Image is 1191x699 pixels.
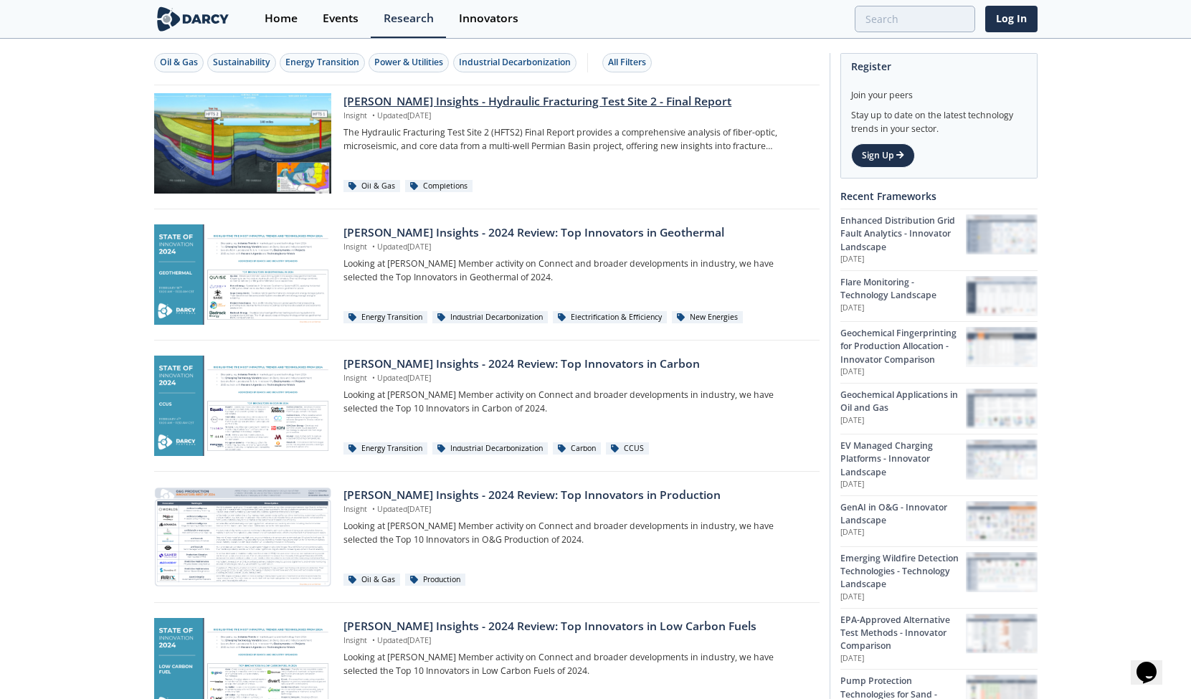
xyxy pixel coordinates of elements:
[840,527,966,538] p: [DATE]
[840,383,1038,434] a: Geochemical Applications in Oil and Gas [DATE] Geochemical Applications in Oil and Gas preview
[384,13,434,24] div: Research
[160,56,198,69] div: Oil & Gas
[154,93,820,194] a: Darcy Insights - Hydraulic Fracturing Test Site 2 - Final Report preview [PERSON_NAME] Insights -...
[285,56,359,69] div: Energy Transition
[840,321,1038,383] a: Geochemical Fingerprinting for Production Allocation - Innovator Comparison [DATE] Geochemical Fi...
[851,102,1027,135] div: Stay up to date on the latest technology trends in your sector.
[459,56,571,69] div: Industrial Decarbonization
[343,442,427,455] div: Energy Transition
[432,442,548,455] div: Industrial Decarbonization
[840,327,966,366] div: Geochemical Fingerprinting for Production Allocation - Innovator Comparison
[405,180,473,193] div: Completions
[343,574,400,586] div: Oil & Gas
[343,224,809,242] div: [PERSON_NAME] Insights - 2024 Review: Top Innovators in Geothermal
[369,53,449,72] button: Power & Utilities
[840,479,966,490] p: [DATE]
[343,93,809,110] div: [PERSON_NAME] Insights - Hydraulic Fracturing Test Site 2 - Final Report
[851,79,1027,102] div: Join your peers
[343,110,809,122] p: Insight Updated [DATE]
[840,276,966,303] div: Flare Monitoring - Technology Landscape
[840,366,966,378] p: [DATE]
[840,591,966,603] p: [DATE]
[369,373,377,383] span: •
[343,257,809,284] p: Looking at [PERSON_NAME] Member activity on Connect and broader developments in industry, we have...
[1131,642,1177,685] iframe: chat widget
[608,56,646,69] div: All Filters
[154,356,820,456] a: Darcy Insights - 2024 Review: Top Innovators in Carbon preview [PERSON_NAME] Insights - 2024 Revi...
[343,651,809,677] p: Looking at [PERSON_NAME] Member activity on Connect and broader developments in industry, we have...
[840,608,1038,670] a: EPA-Approved Alternative Test Methods - Innovator Comparison [DATE] EPA-Approved Alternative Test...
[459,13,518,24] div: Innovators
[343,356,809,373] div: [PERSON_NAME] Insights - 2024 Review: Top Innovators in Carbon
[840,214,966,254] div: Enhanced Distribution Grid Fault Analytics - Innovator Landscape
[840,495,1038,546] a: GenAI in O&G - Innovator Landscape [DATE] GenAI in O&G - Innovator Landscape preview
[672,311,743,324] div: New Energies
[343,487,809,504] div: [PERSON_NAME] Insights - 2024 Review: Top Innovators in Production
[374,56,443,69] div: Power & Utilities
[154,487,820,587] a: Darcy Insights - 2024 Review: Top Innovators in Production preview [PERSON_NAME] Insights - 2024 ...
[280,53,365,72] button: Energy Transition
[855,6,975,32] input: Advanced Search
[369,110,377,120] span: •
[343,520,809,546] p: Looking at [PERSON_NAME] Member activity on Connect and broader developments in industry, we have...
[453,53,576,72] button: Industrial Decarbonization
[369,504,377,514] span: •
[432,311,548,324] div: Industrial Decarbonization
[553,442,601,455] div: Carbon
[154,224,820,325] a: Darcy Insights - 2024 Review: Top Innovators in Geothermal preview [PERSON_NAME] Insights - 2024 ...
[553,311,667,324] div: Electrification & Efficiency
[840,439,966,479] div: EV Managed Charging Platforms - Innovator Landscape
[840,415,966,427] p: [DATE]
[840,614,966,653] div: EPA-Approved Alternative Test Methods - Innovator Comparison
[343,242,809,253] p: Insight Updated [DATE]
[343,311,427,324] div: Energy Transition
[369,635,377,645] span: •
[840,209,1038,270] a: Enhanced Distribution Grid Fault Analytics - Innovator Landscape [DATE] Enhanced Distribution Gri...
[369,242,377,252] span: •
[213,56,270,69] div: Sustainability
[840,501,966,528] div: GenAI in O&G - Innovator Landscape
[851,54,1027,79] div: Register
[840,653,966,665] p: [DATE]
[207,53,276,72] button: Sustainability
[343,180,400,193] div: Oil & Gas
[602,53,652,72] button: All Filters
[840,434,1038,495] a: EV Managed Charging Platforms - Innovator Landscape [DATE] EV Managed Charging Platforms - Innova...
[985,6,1038,32] a: Log In
[343,635,809,647] p: Insight Updated [DATE]
[154,53,204,72] button: Oil & Gas
[840,270,1038,321] a: Flare Monitoring - Technology Landscape [DATE] Flare Monitoring - Technology Landscape preview
[154,6,232,32] img: logo-wide.svg
[840,303,966,314] p: [DATE]
[840,552,966,591] div: Emerging Wildfire Detection Technologies - Technology Landscape
[405,574,465,586] div: Production
[323,13,359,24] div: Events
[606,442,649,455] div: CCUS
[343,373,809,384] p: Insight Updated [DATE]
[851,143,915,168] a: Sign Up
[840,254,966,265] p: [DATE]
[840,546,1038,608] a: Emerging Wildfire Detection Technologies - Technology Landscape [DATE] Emerging Wildfire Detectio...
[343,504,809,515] p: Insight Updated [DATE]
[840,389,966,415] div: Geochemical Applications in Oil and Gas
[343,126,809,153] p: The Hydraulic Fracturing Test Site 2 (HFTS2) Final Report provides a comprehensive analysis of fi...
[343,389,809,415] p: Looking at [PERSON_NAME] Member activity on Connect and broader developments in industry, we have...
[840,184,1038,209] div: Recent Frameworks
[343,618,809,635] div: [PERSON_NAME] Insights - 2024 Review: Top Innovators in Low Carbon Fuels
[265,13,298,24] div: Home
